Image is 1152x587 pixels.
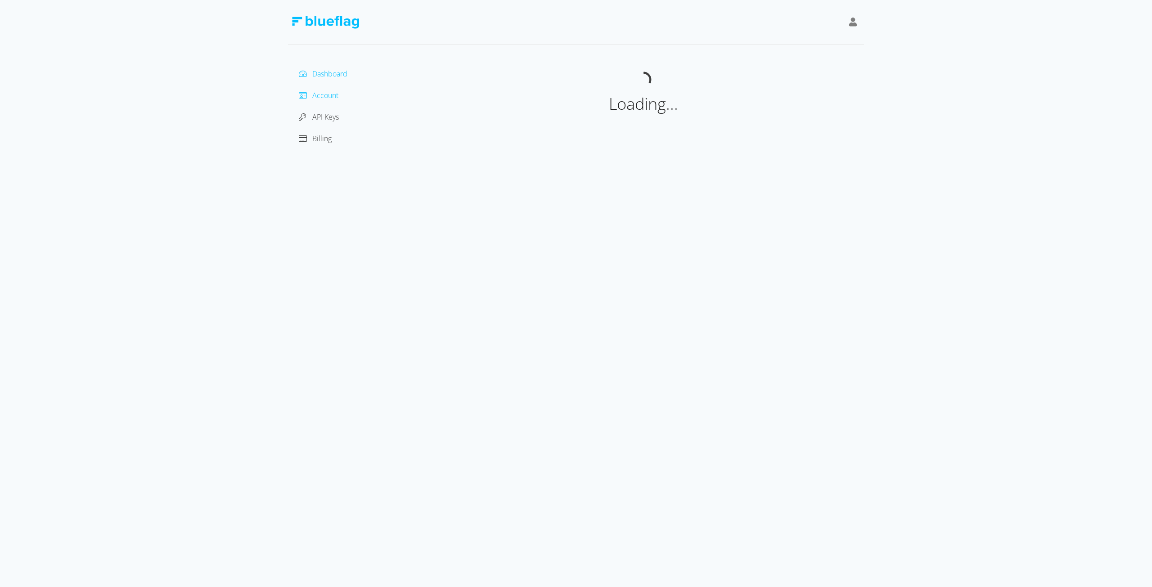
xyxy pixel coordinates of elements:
[299,112,339,122] a: API Keys
[299,134,332,143] a: Billing
[609,93,678,115] span: Loading...
[292,16,359,29] img: Blue Flag Logo
[312,69,347,79] span: Dashboard
[312,112,339,122] span: API Keys
[312,134,332,143] span: Billing
[299,69,347,79] a: Dashboard
[312,90,338,100] span: Account
[299,90,338,100] a: Account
